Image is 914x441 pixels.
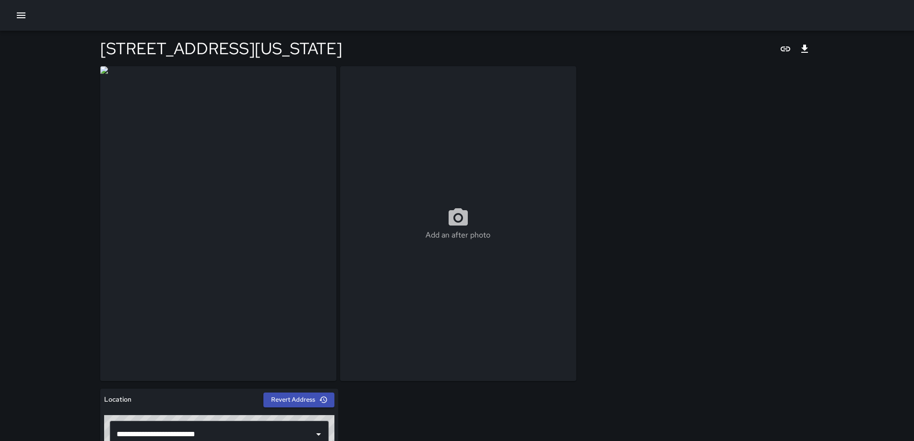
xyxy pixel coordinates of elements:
h4: [STREET_ADDRESS][US_STATE] [100,38,342,59]
img: request_images%2Fd415dc70-a612-11f0-b6a4-112d10650caa [100,66,336,381]
h6: Location [104,394,131,405]
button: Open [312,428,325,441]
button: Copy link [776,39,795,59]
p: Add an after photo [426,229,490,241]
button: Revert Address [263,393,334,407]
button: Export [795,39,814,59]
